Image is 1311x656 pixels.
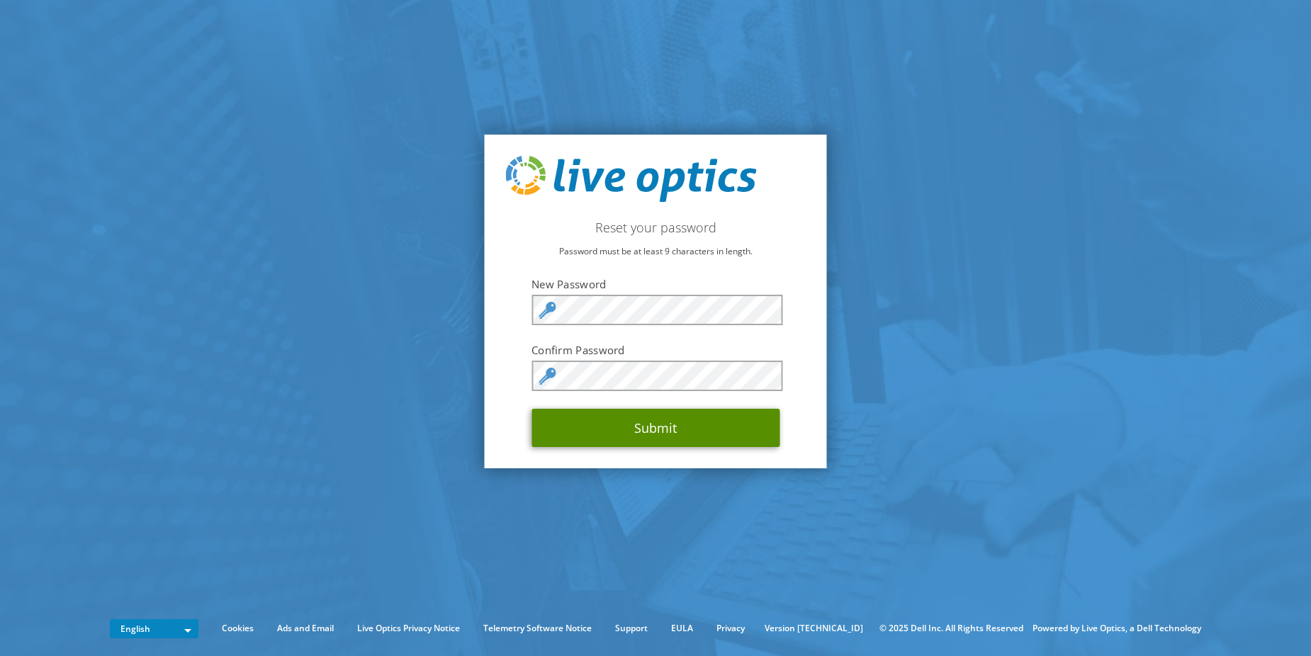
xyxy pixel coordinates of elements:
button: Submit [531,409,780,447]
a: Privacy [706,621,755,636]
li: Version [TECHNICAL_ID] [758,621,870,636]
label: Confirm Password [531,343,780,357]
a: Live Optics Privacy Notice [347,621,471,636]
a: EULA [660,621,704,636]
img: live_optics_svg.svg [506,156,757,203]
a: Telemetry Software Notice [473,621,602,636]
label: New Password [531,277,780,291]
a: Ads and Email [266,621,344,636]
a: Cookies [211,621,264,636]
h2: Reset your password [506,220,806,235]
a: Support [604,621,658,636]
li: © 2025 Dell Inc. All Rights Reserved [872,621,1030,636]
li: Powered by Live Optics, a Dell Technology [1033,621,1201,636]
p: Password must be at least 9 characters in length. [506,244,806,259]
